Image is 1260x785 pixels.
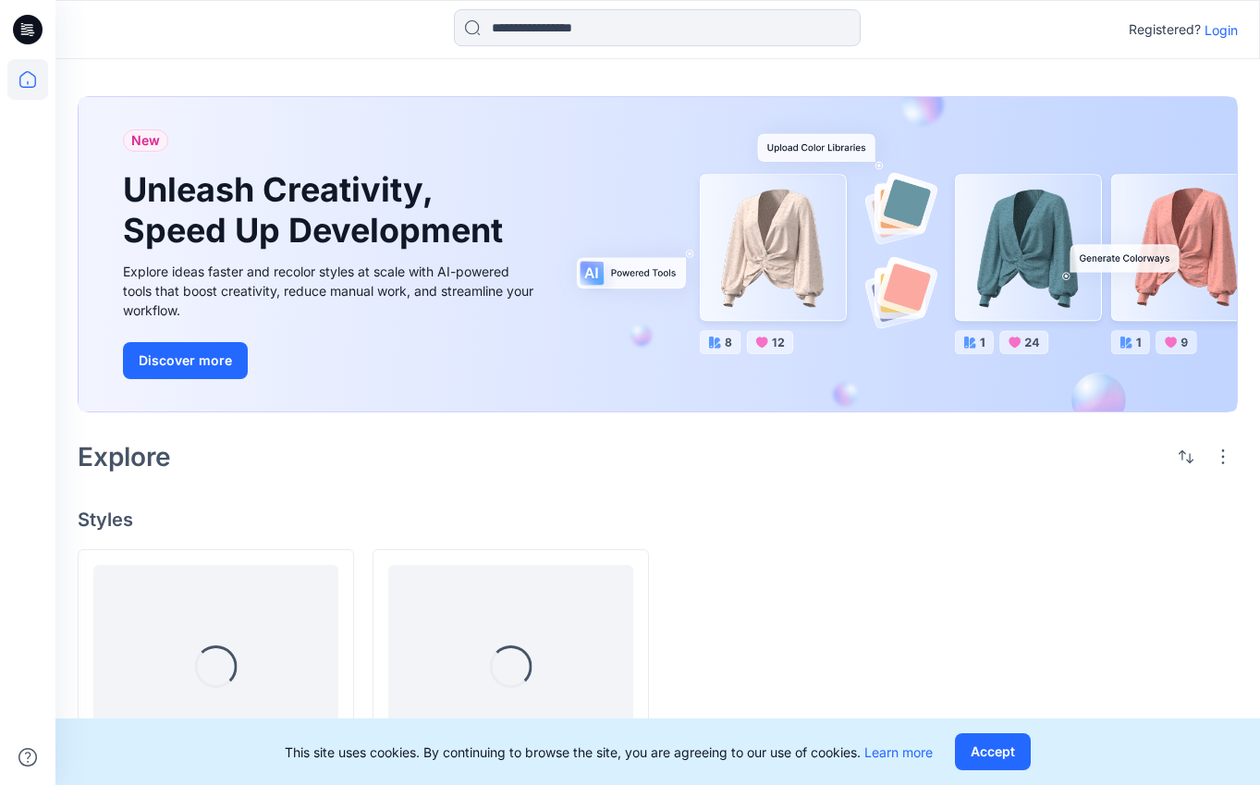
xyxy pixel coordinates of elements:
[123,342,539,379] a: Discover more
[131,129,160,152] span: New
[78,509,1238,531] h4: Styles
[78,442,171,472] h2: Explore
[123,262,539,320] div: Explore ideas faster and recolor styles at scale with AI-powered tools that boost creativity, red...
[955,733,1031,770] button: Accept
[123,342,248,379] button: Discover more
[864,744,933,760] a: Learn more
[123,170,511,250] h1: Unleash Creativity, Speed Up Development
[1205,20,1238,40] p: Login
[1129,18,1201,41] p: Registered?
[285,742,933,762] p: This site uses cookies. By continuing to browse the site, you are agreeing to our use of cookies.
